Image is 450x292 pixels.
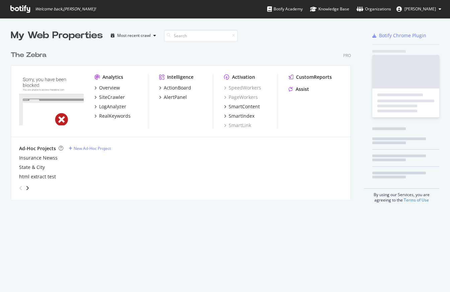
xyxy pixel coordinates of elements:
div: Knowledge Base [310,6,349,12]
div: RealKeywords [99,113,131,119]
span: Tara Stumpf [404,6,436,12]
input: Search [164,30,238,42]
a: SmartContent [224,103,260,110]
div: Botify Chrome Plugin [379,32,426,39]
a: AlertPanel [159,94,187,101]
div: LogAnalyzer [99,103,126,110]
div: angle-right [25,185,30,191]
div: Overview [99,84,120,91]
div: ActionBoard [164,84,191,91]
a: Assist [289,86,309,93]
div: Most recent crawl [117,34,151,38]
div: grid [11,42,356,200]
a: The Zebra [11,50,49,60]
img: thezebra.com [19,74,84,126]
a: SiteCrawler [94,94,125,101]
div: Pro [343,53,351,58]
div: AlertPanel [164,94,187,101]
a: New Ad-Hoc Project [69,145,111,151]
a: SmartIndex [224,113,254,119]
a: RealKeywords [94,113,131,119]
a: Botify Chrome Plugin [372,32,426,39]
div: angle-left [16,183,25,193]
span: Welcome back, [PERSON_NAME] ! [35,6,96,12]
a: Terms of Use [404,197,429,203]
a: Overview [94,84,120,91]
div: Organizations [357,6,391,12]
div: By using our Services, you are agreeing to the [364,188,439,203]
a: State & City [19,164,45,171]
a: PageWorkers [224,94,258,101]
button: Most recent crawl [108,30,159,41]
a: html extract test [19,173,56,180]
a: SmartLink [224,122,251,129]
div: Ad-Hoc Projects [19,145,56,152]
div: CustomReports [296,74,332,80]
div: Intelligence [167,74,194,80]
div: SmartIndex [229,113,254,119]
a: LogAnalyzer [94,103,126,110]
div: Analytics [102,74,123,80]
a: CustomReports [289,74,332,80]
div: My Web Properties [11,29,103,42]
div: Assist [296,86,309,93]
button: [PERSON_NAME] [391,4,447,14]
div: SiteCrawler [99,94,125,101]
div: New Ad-Hoc Project [74,145,111,151]
a: ActionBoard [159,84,191,91]
div: Botify Academy [267,6,303,12]
a: Insurance Newss [19,155,58,161]
div: SmartContent [229,103,260,110]
a: SpeedWorkers [224,84,261,91]
div: The Zebra [11,50,47,60]
div: Activation [232,74,255,80]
